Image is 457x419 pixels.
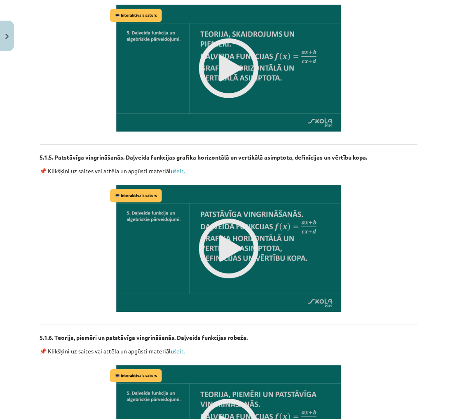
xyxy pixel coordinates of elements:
strong: 5.1.5. Patstāvīga vingrināšanās. Daļveida funkcijas grafika horizontālā un vertikālā asimptota, d... [40,153,367,161]
a: šeit. [174,167,185,174]
strong: 5.1.6. Teorija, piemēri un patstāvīga vingrināšanās. Daļveida funkcijas robeža. [40,334,248,341]
a: šeit. [174,347,185,355]
p: 📌 Klikšķini uz saites vai attēla un apgūsti materiālu [40,347,417,355]
img: icon-close-lesson-0947bae3869378f0d4975bcd49f059093ad1ed9edebbc8119c70593378902aed.svg [5,34,9,39]
p: 📌 Klikšķini uz saites vai attēla un apgūsti materiālu [40,167,417,175]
